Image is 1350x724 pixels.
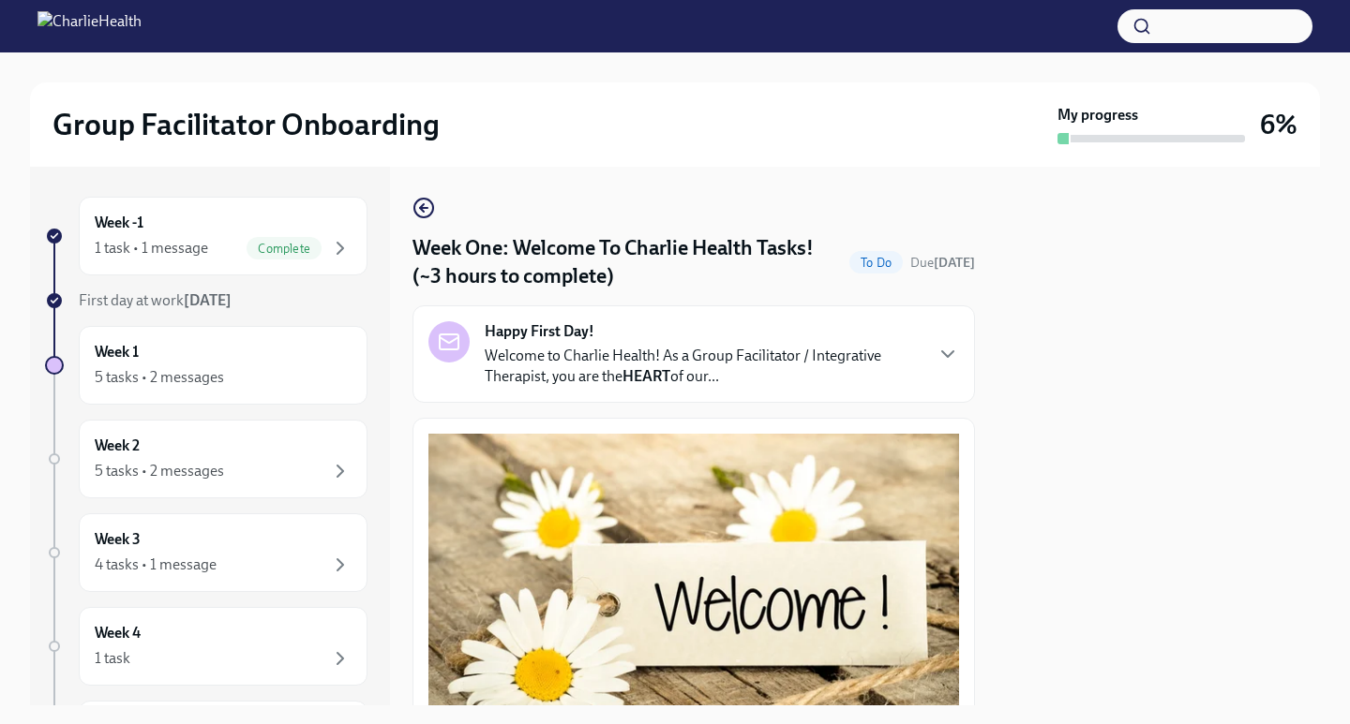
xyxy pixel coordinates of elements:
[45,197,367,275] a: Week -11 task • 1 messageComplete
[95,436,140,456] h6: Week 2
[910,255,975,271] span: Due
[184,291,232,309] strong: [DATE]
[45,420,367,498] a: Week 25 tasks • 2 messages
[95,213,143,233] h6: Week -1
[95,623,141,643] h6: Week 4
[95,461,224,481] div: 5 tasks • 2 messages
[412,234,842,290] h4: Week One: Welcome To Charlie Health Tasks! (~3 hours to complete)
[934,255,975,271] strong: [DATE]
[622,367,670,385] strong: HEART
[1057,105,1138,126] strong: My progress
[910,254,975,272] span: October 6th, 2025 09:00
[247,242,322,256] span: Complete
[95,238,208,259] div: 1 task • 1 message
[45,290,367,311] a: First day at work[DATE]
[485,346,922,387] p: Welcome to Charlie Health! As a Group Facilitator / Integrative Therapist, you are the of our...
[45,513,367,592] a: Week 34 tasks • 1 message
[45,607,367,686] a: Week 41 task
[95,529,141,550] h6: Week 3
[79,291,232,309] span: First day at work
[45,326,367,405] a: Week 15 tasks • 2 messages
[849,256,903,270] span: To Do
[95,342,139,362] h6: Week 1
[95,367,224,388] div: 5 tasks • 2 messages
[52,106,440,143] h2: Group Facilitator Onboarding
[95,648,130,669] div: 1 task
[485,321,594,342] strong: Happy First Day!
[95,554,217,575] div: 4 tasks • 1 message
[1260,108,1297,141] h3: 6%
[37,11,142,41] img: CharlieHealth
